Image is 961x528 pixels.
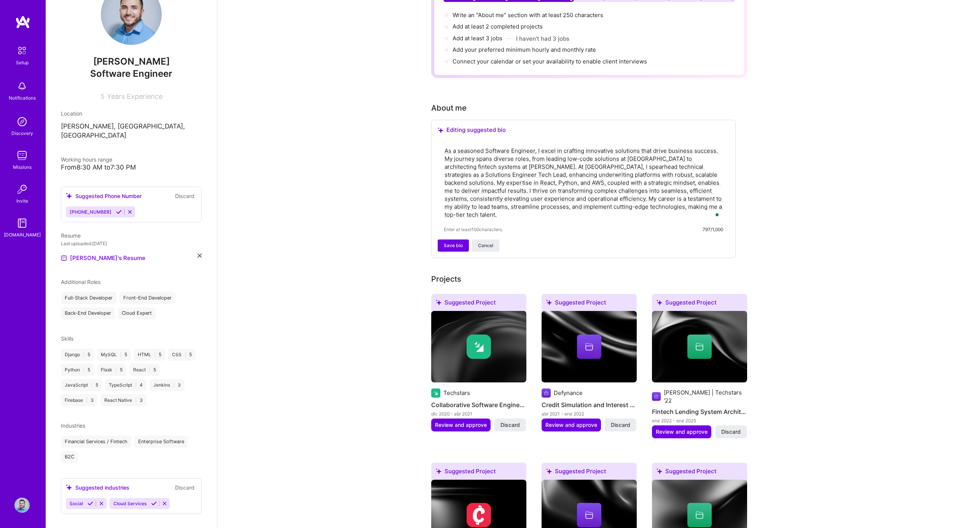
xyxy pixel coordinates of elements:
div: Discovery [11,129,33,137]
img: User Avatar [14,498,30,513]
div: Front-End Developer [120,292,175,304]
div: Django 5 [61,349,94,361]
i: icon SuggestedTeams [438,127,443,133]
span: | [173,382,175,388]
span: Discard [721,428,741,436]
button: Review and approve [431,419,491,431]
img: cover [431,311,526,382]
span: Additional Roles [61,279,100,285]
span: | [135,382,137,388]
img: setup [14,43,30,59]
button: Discard [715,425,747,438]
i: icon SuggestedTeams [436,468,441,474]
img: cover [542,311,637,382]
span: Software Engineer [90,68,172,79]
span: Add at least 2 completed projects [453,23,543,30]
i: icon SuggestedTeams [657,468,662,474]
div: Full-Stack Developer [61,292,116,304]
a: User Avatar [13,498,32,513]
div: React Native 3 [100,394,147,406]
i: icon Close [198,254,202,258]
div: Suggested Project [652,294,747,314]
img: logo [15,15,30,29]
div: About me [431,102,467,114]
div: Python 5 [61,364,94,376]
img: guide book [14,216,30,231]
div: HTML 5 [134,349,165,361]
div: Add projects you've worked on [431,273,461,285]
img: Company logo [652,392,661,401]
i: icon SuggestedTeams [546,300,552,305]
div: JavaScript 5 [61,379,102,391]
div: Location [61,109,202,117]
i: icon SuggestedTeams [436,300,441,305]
button: Discard [173,483,197,492]
div: CSS 5 [168,349,196,361]
div: Enterprise Software [134,436,188,448]
span: Enter at least 100 characters. [444,225,503,233]
button: I haven't had 3 jobs [516,35,569,43]
img: Resume [61,255,67,261]
div: Suggested Project [652,463,747,483]
span: Resume [61,232,81,239]
span: 5 [100,92,105,100]
div: B2C [61,451,78,463]
span: [PERSON_NAME] [61,56,202,67]
div: dic 2020 - abr 2021 [431,410,526,418]
span: | [83,352,84,358]
img: Company logo [542,388,551,398]
div: Notifications [9,94,36,102]
div: Editing suggested bio [438,126,729,134]
span: [PHONE_NUMBER] [70,209,112,215]
i: Reject [99,501,104,506]
img: Company logo [467,503,491,527]
div: 797/1,000 [703,225,723,233]
div: Suggested industries [66,484,129,492]
div: Suggested Project [431,463,526,483]
button: Review and approve [542,419,601,431]
div: MySQL 5 [97,349,131,361]
div: [DOMAIN_NAME] [4,231,41,239]
span: Skills [61,335,73,342]
img: teamwork [14,148,30,163]
button: Discard [605,419,636,431]
span: | [86,397,88,403]
div: Projects [431,273,461,285]
div: Suggested Phone Number [66,192,142,200]
div: React 5 [129,364,160,376]
a: [PERSON_NAME]'s Resume [61,254,145,263]
span: | [120,352,121,358]
div: Jenkins 3 [150,379,185,391]
span: Cancel [478,242,493,249]
div: Missions [13,163,32,171]
button: Cancel [472,239,499,252]
span: | [91,382,92,388]
span: | [149,367,150,373]
span: | [115,367,117,373]
span: Discard [500,421,520,429]
span: Social [70,501,83,506]
img: cover [652,311,747,382]
div: Flask 5 [97,364,126,376]
span: Save bio [444,242,463,249]
span: Review and approve [545,421,597,429]
i: Accept [88,501,93,506]
div: ene 2022 - ene 2025 [652,417,747,425]
span: Years Experience [107,92,163,100]
span: Discard [611,421,630,429]
i: icon SuggestedTeams [66,484,72,491]
span: Connect your calendar or set your availability to enable client interviews [453,58,647,65]
h4: Collaborative Software Engineering with Startups [431,400,526,410]
div: TypeScript 4 [105,379,147,391]
span: | [154,352,156,358]
span: Write an "About me" section with at least 250 characters [453,11,605,19]
h4: Fintech Lending System Architecture [652,407,747,417]
i: Accept [116,209,122,215]
span: Cloud Services [113,501,147,506]
span: Working hours range [61,156,112,163]
img: Company logo [467,335,491,359]
button: Review and approve [652,425,711,438]
span: Industries [61,422,85,429]
div: Firebase 3 [61,394,97,406]
div: [PERSON_NAME] | Techstars '22 [664,388,747,404]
